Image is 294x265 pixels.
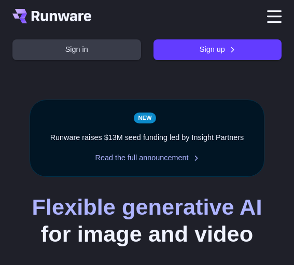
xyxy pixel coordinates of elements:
[95,152,199,164] a: Read the full announcement
[30,100,265,177] div: Runware raises $13M seed funding led by Insight Partners
[32,194,262,219] strong: Flexible generative AI
[12,39,141,60] a: Sign in
[32,193,262,247] h1: for image and video
[153,39,282,60] a: Sign up
[12,9,91,23] a: Go to /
